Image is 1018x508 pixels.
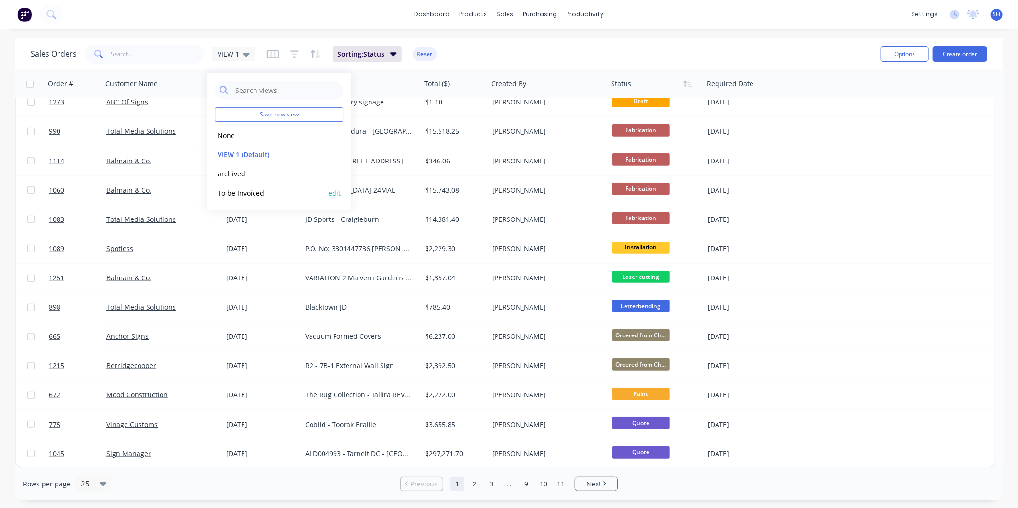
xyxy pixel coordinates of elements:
span: Draft [612,95,670,107]
div: [DATE] [708,156,784,166]
div: $1.10 [425,97,482,107]
span: Quote [612,417,670,429]
span: Rows per page [23,479,70,489]
a: 1083 [49,205,106,234]
div: [DATE] [708,420,784,429]
a: Balmain & Co. [106,273,151,282]
div: [PERSON_NAME] [492,449,599,459]
div: Created By [491,79,526,89]
span: Quote [612,446,670,458]
span: Letterbending [612,300,670,312]
button: Options [881,46,929,62]
div: Order # [48,79,73,89]
a: Sign Manager [106,449,151,458]
a: 1114 [49,147,106,175]
button: Save new view [215,107,343,122]
a: Berridgecooper [106,361,156,370]
div: [PERSON_NAME] [492,361,599,370]
div: [PERSON_NAME] [492,332,599,341]
div: purchasing [519,7,562,22]
div: ALD004993 - Tarneit DC - [GEOGRAPHIC_DATA] Signage - REVISED [305,449,412,459]
a: 1089 [49,234,106,263]
span: Installation [612,242,670,254]
div: [DATE] [708,390,784,400]
span: 672 [49,390,60,400]
span: Ordered from Ch... [612,358,670,370]
div: [DATE] [708,127,784,136]
a: Jump forward [502,477,516,491]
span: 990 [49,127,60,136]
ul: Pagination [396,477,622,491]
div: $1,357.04 [425,273,482,283]
div: [DATE] [708,244,784,254]
div: [DATE] [226,244,298,254]
div: VARIATION 2 Malvern Gardens - removal & additional signs [305,273,412,283]
button: None [215,130,324,141]
a: Page 9 [519,477,533,491]
span: 1215 [49,361,64,370]
div: [DATE] [708,449,784,459]
a: 990 [49,117,106,146]
div: $2,392.50 [425,361,482,370]
img: Factory [17,7,32,22]
h1: Sales Orders [31,49,77,58]
a: Vinage Customs [106,420,158,429]
a: 898 [49,293,106,322]
span: Fabrication [612,183,670,195]
div: Fastmag Factory signage [305,97,412,107]
div: [DATE] [226,302,298,312]
a: Anchor Signs [106,332,149,341]
span: 1114 [49,156,64,166]
div: [PERSON_NAME] [492,97,599,107]
a: Page 2 [467,477,482,491]
a: Balmain & Co. [106,185,151,195]
div: [DATE] [708,273,784,283]
span: Paint [612,388,670,400]
a: Mood Construction [106,390,168,399]
div: [PERSON_NAME] [492,185,599,195]
a: Page 1 is your current page [450,477,464,491]
div: [PERSON_NAME] [492,302,599,312]
div: [PERSON_NAME] [492,215,599,224]
div: [PERSON_NAME] [492,127,599,136]
div: Cobild - Toorak Braille [305,420,412,429]
div: Status [611,79,631,89]
div: Total ($) [424,79,450,89]
div: Blacktown JD [305,302,412,312]
div: $15,518.25 [425,127,482,136]
div: settings [906,7,942,22]
span: Ordered from Ch... [612,329,670,341]
a: Balmain & Co. [106,156,151,165]
div: JD Sports Mandura - [GEOGRAPHIC_DATA] [305,127,412,136]
div: [DATE] [226,449,298,459]
span: Laser cutting [612,271,670,283]
a: ABC Of Signs [106,97,148,106]
a: dashboard [410,7,455,22]
div: products [455,7,492,22]
span: Fabrication [612,212,670,224]
div: [GEOGRAPHIC_DATA] 24MAL [305,185,412,195]
span: 1273 [49,97,64,107]
a: Total Media Solutions [106,302,176,312]
div: $6,237.00 [425,332,482,341]
span: 898 [49,302,60,312]
a: 665 [49,322,106,351]
div: $14,381.40 [425,215,482,224]
a: 1215 [49,351,106,380]
a: Page 10 [536,477,551,491]
div: [PERSON_NAME] [492,273,599,283]
span: 1045 [49,449,64,459]
span: Previous [411,479,438,489]
div: $15,743.08 [425,185,482,195]
div: $297,271.70 [425,449,482,459]
div: $2,229.30 [425,244,482,254]
span: SH [993,10,1001,19]
div: [PERSON_NAME] [492,390,599,400]
input: Search views [234,81,338,100]
span: 775 [49,420,60,429]
input: Search... [111,45,205,64]
div: [PERSON_NAME] [492,244,599,254]
a: Next page [575,479,617,489]
div: Customer Name [105,79,158,89]
button: To be Invoiced [215,187,324,198]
